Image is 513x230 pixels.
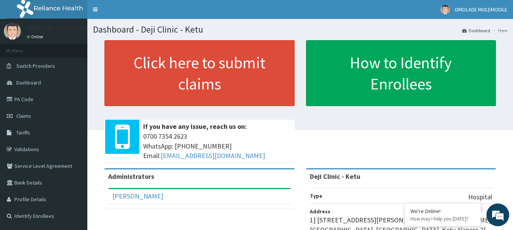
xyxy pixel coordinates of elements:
div: We're Online! [410,208,475,214]
b: Address [310,208,330,215]
span: OMOLADE MOLEMODILE [455,6,507,13]
img: User Image [440,5,450,14]
span: 0700 7354 2623 WhatsApp: [PHONE_NUMBER] Email: [143,131,291,161]
p: Hospital [468,192,492,202]
li: Here [491,27,507,34]
p: OMOLADE MOLEMODILE [27,25,95,31]
b: Administrators [108,172,154,181]
a: Online [27,34,45,39]
h1: Dashboard - Deji Clinic - Ketu [93,25,507,34]
img: User Image [4,23,21,40]
a: [EMAIL_ADDRESS][DOMAIN_NAME] [161,151,265,160]
a: Dashboard [462,27,490,34]
a: [PERSON_NAME] [112,192,163,200]
span: Claims [16,113,31,119]
b: Type [310,192,322,199]
span: Tariffs [16,129,30,136]
p: How may I help you today? [410,216,475,222]
span: Dashboard [16,79,41,86]
strong: Deji Clinic - Ketu [310,172,360,181]
a: How to Identify Enrollees [306,40,496,106]
span: Switch Providers [16,63,55,69]
b: If you have any issue, reach us on: [143,122,247,131]
a: Click here to submit claims [104,40,295,106]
